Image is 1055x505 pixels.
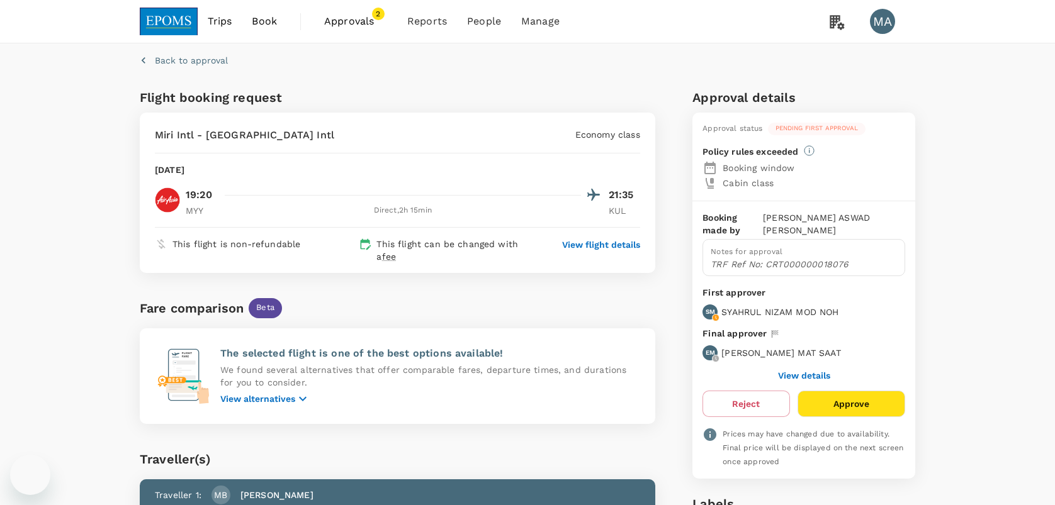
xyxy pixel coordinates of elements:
button: Reject [702,391,789,417]
span: Notes for approval [711,247,782,256]
p: Final approver [702,327,767,340]
button: View alternatives [220,391,310,406]
iframe: Button to launch messaging window [10,455,50,495]
p: SYAHRUL NIZAM MOD NOH [721,306,838,318]
p: We found several alternatives that offer comparable fares, departure times, and durations for you... [220,363,640,389]
h6: Flight booking request [140,87,395,108]
p: Booking made by [702,211,763,236]
p: Economy class [575,128,640,141]
button: Approve [798,391,905,417]
p: SM [706,308,715,316]
h6: Approval details [692,87,915,108]
button: View flight details [562,238,640,251]
p: [PERSON_NAME] MAT SAAT [721,347,840,359]
p: 21:35 [609,187,640,203]
p: KUL [609,204,640,217]
p: The selected flight is one of the best options available! [220,346,640,361]
p: Traveller 1 : [155,489,201,501]
p: [PERSON_NAME] ASWAD [PERSON_NAME] [763,211,905,236]
span: Beta [249,302,282,314]
div: Direct , 2h 15min [225,204,581,217]
p: MYY [186,204,217,217]
span: Reports [407,14,447,29]
span: People [467,14,501,29]
div: Traveller(s) [140,449,655,469]
button: Back to approval [140,54,228,67]
button: View details [778,370,830,380]
span: Book [252,14,277,29]
p: [PERSON_NAME] [240,489,313,501]
p: [DATE] [155,164,184,176]
p: TRF Ref No: CRT000000018076 [711,258,897,270]
span: Manage [521,14,560,29]
p: This flight can be changed with a [376,238,538,263]
span: Approvals [324,14,387,29]
p: Booking window [723,162,905,174]
span: Trips [208,14,232,29]
span: Pending first approval [768,124,866,133]
div: Fare comparison [140,298,244,318]
img: EPOMS SDN BHD [140,8,198,35]
p: EM [706,348,715,357]
p: This flight is non-refundable [172,238,300,250]
span: Prices may have changed due to availability. Final price will be displayed on the next screen onc... [723,430,903,466]
div: MA [870,9,895,34]
p: Back to approval [155,54,228,67]
p: 19:20 [186,187,212,203]
p: Policy rules exceeded [702,145,798,158]
p: MB [214,489,227,501]
div: Approval status [702,123,762,135]
p: Miri Intl - [GEOGRAPHIC_DATA] Intl [155,128,334,143]
p: First approver [702,286,905,299]
img: AK [155,187,180,213]
span: fee [382,252,396,262]
p: Cabin class [723,177,905,189]
span: 2 [372,8,385,20]
p: View alternatives [220,392,295,405]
